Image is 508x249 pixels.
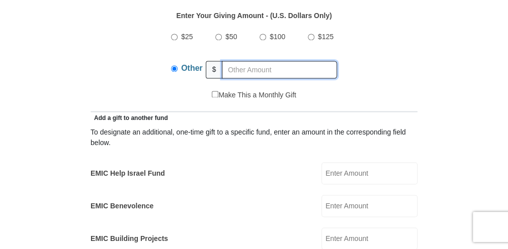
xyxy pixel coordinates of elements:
[91,200,153,211] label: EMIC Benevolence
[176,12,331,20] strong: Enter Your Giving Amount - (U.S. Dollars Only)
[212,90,296,100] label: Make This a Monthly Gift
[321,162,417,184] input: Enter Amount
[181,33,193,41] span: $25
[270,33,285,41] span: $100
[225,33,237,41] span: $50
[181,64,203,72] span: Other
[212,91,218,97] input: Make This a Monthly Gift
[91,233,168,243] label: EMIC Building Projects
[321,195,417,217] input: Enter Amount
[222,61,337,78] input: Other Amount
[91,127,417,148] div: To designate an additional, one-time gift to a specific fund, enter an amount in the correspondin...
[318,33,333,41] span: $125
[91,168,165,178] label: EMIC Help Israel Fund
[91,114,168,121] span: Add a gift to another fund
[206,61,223,78] span: $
